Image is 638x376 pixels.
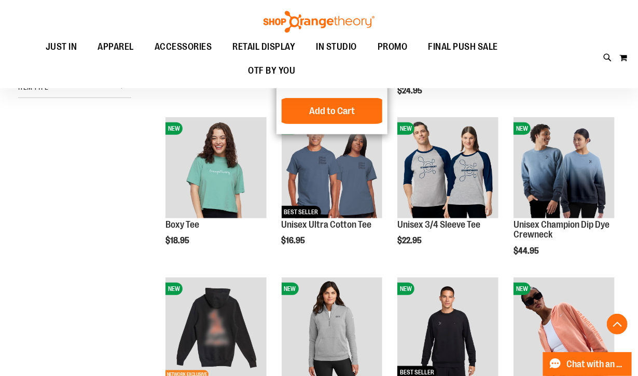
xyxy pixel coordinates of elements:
[397,283,414,295] span: NEW
[282,219,372,230] a: Unisex Ultra Cotton Tee
[397,122,414,135] span: NEW
[514,246,540,256] span: $44.95
[282,117,383,220] a: Unisex Ultra Cotton TeeNEWBEST SELLER
[514,219,609,240] a: Unisex Champion Dip Dye Crewneck
[165,117,267,220] a: Boxy TeeNEW
[165,236,191,245] span: $18.95
[282,236,307,245] span: $16.95
[378,35,408,59] span: PROMO
[248,59,296,82] span: OTF BY YOU
[543,352,632,376] button: Chat with an Expert
[165,219,199,230] a: Boxy Tee
[275,98,389,124] button: Add to Cart
[567,359,626,369] span: Chat with an Expert
[165,117,267,218] img: Boxy Tee
[98,35,134,59] span: APPAREL
[514,283,531,295] span: NEW
[282,283,299,295] span: NEW
[397,117,498,220] a: Unisex 3/4 Sleeve TeeNEW
[309,105,355,117] span: Add to Cart
[397,117,498,218] img: Unisex 3/4 Sleeve Tee
[316,35,357,59] span: IN STUDIO
[428,35,498,59] span: FINAL PUSH SALE
[46,35,77,59] span: JUST IN
[514,117,615,218] img: Unisex Champion Dip Dye Crewneck
[514,122,531,135] span: NEW
[160,112,272,272] div: product
[282,117,383,218] img: Unisex Ultra Cotton Tee
[397,86,424,95] span: $24.95
[165,122,183,135] span: NEW
[508,112,620,282] div: product
[397,219,480,230] a: Unisex 3/4 Sleeve Tee
[607,314,628,335] button: Back To Top
[514,117,615,220] a: Unisex Champion Dip Dye CrewneckNEW
[282,206,321,218] span: BEST SELLER
[165,283,183,295] span: NEW
[155,35,212,59] span: ACCESSORIES
[276,112,388,272] div: product
[392,112,504,272] div: product
[233,35,296,59] span: RETAIL DISPLAY
[262,11,376,33] img: Shop Orangetheory
[397,236,423,245] span: $22.95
